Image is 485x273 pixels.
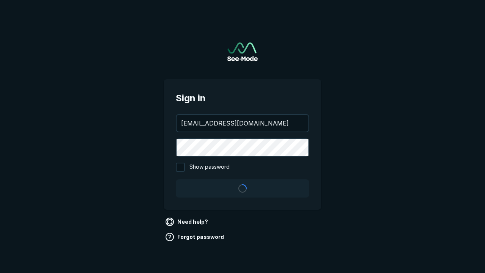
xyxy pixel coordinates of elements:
img: See-Mode Logo [227,42,258,61]
a: Go to sign in [227,42,258,61]
a: Forgot password [164,231,227,243]
input: your@email.com [177,115,308,132]
a: Need help? [164,216,211,228]
span: Show password [189,163,230,172]
span: Sign in [176,91,309,105]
